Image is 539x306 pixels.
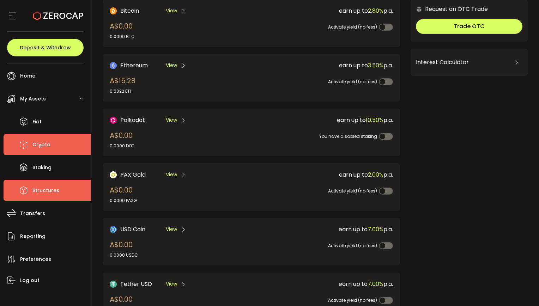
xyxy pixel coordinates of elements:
[251,116,393,124] div: earn up to p.a.
[328,24,377,30] span: Activate yield (no fees)
[454,22,485,30] span: Trade OTC
[416,54,522,71] div: Interest Calculator
[166,7,177,14] span: View
[251,6,393,15] div: earn up to p.a.
[416,19,522,34] button: Trade OTC
[110,33,135,40] div: 0.0000 BTC
[366,116,383,124] span: 10.50%
[110,239,138,258] div: A$0.00
[120,170,146,179] span: PAX Gold
[251,280,393,288] div: earn up to p.a.
[120,225,145,234] span: USD Coin
[32,140,50,150] span: Crypto
[110,143,134,149] div: 0.0000 DOT
[319,133,377,139] span: You have disabled staking
[328,79,377,85] span: Activate yield (no fees)
[251,170,393,179] div: earn up to p.a.
[110,75,135,94] div: A$15.28
[110,117,117,124] img: DOT
[368,61,383,69] span: 3.50%
[166,62,177,69] span: View
[328,243,377,249] span: Activate yield (no fees)
[20,45,71,50] span: Deposit & Withdraw
[504,272,539,306] iframe: Chat Widget
[120,116,145,124] span: Polkadot
[20,254,51,264] span: Preferences
[110,130,134,149] div: A$0.00
[20,208,45,219] span: Transfers
[110,88,135,94] div: 0.0022 ETH
[251,61,393,70] div: earn up to p.a.
[411,5,488,13] div: Request an OTC Trade
[416,6,422,12] img: 6nGpN7MZ9FLuBP83NiajKbTRY4UzlzQtBKtCrLLspmCkSvCZHBKvY3NxgQaT5JnOQREvtQ257bXeeSTueZfAPizblJ+Fe8JwA...
[166,226,177,233] span: View
[120,6,139,15] span: Bitcoin
[110,252,138,258] div: 0.0000 USDC
[20,275,40,286] span: Log out
[110,281,117,288] img: Tether USD
[251,225,393,234] div: earn up to p.a.
[368,171,383,179] span: 2.00%
[328,297,377,303] span: Activate yield (no fees)
[7,39,84,56] button: Deposit & Withdraw
[110,185,137,204] div: A$0.00
[20,231,46,241] span: Reporting
[32,163,52,173] span: Staking
[368,225,383,233] span: 7.00%
[110,62,117,69] img: Ethereum
[166,171,177,178] span: View
[20,71,35,81] span: Home
[20,94,46,104] span: My Assets
[110,171,117,178] img: PAX Gold
[110,7,117,14] img: Bitcoin
[328,188,377,194] span: Activate yield (no fees)
[166,280,177,288] span: View
[110,21,135,40] div: A$0.00
[166,116,177,124] span: View
[368,280,383,288] span: 7.00%
[120,61,148,70] span: Ethereum
[32,185,59,196] span: Structures
[32,117,42,127] span: Fiat
[110,226,117,233] img: USD Coin
[120,280,152,288] span: Tether USD
[110,197,137,204] div: 0.0000 PAXG
[368,7,383,15] span: 2.80%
